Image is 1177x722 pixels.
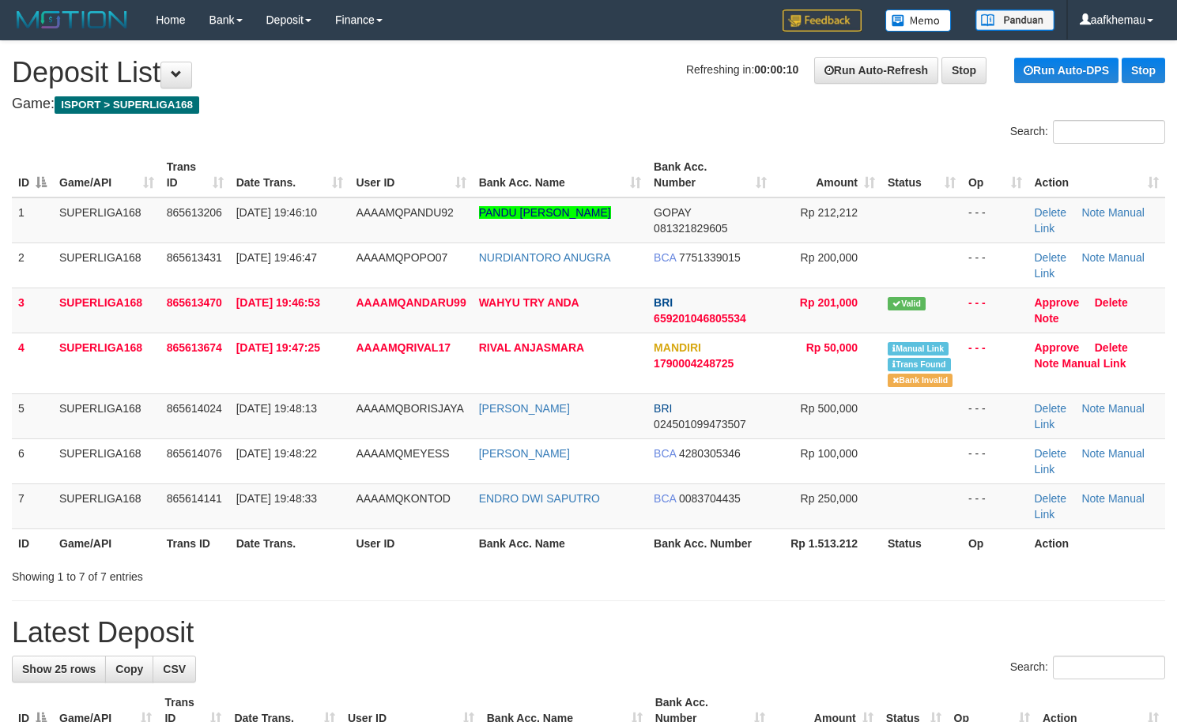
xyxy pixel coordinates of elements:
a: Delete [1035,492,1066,505]
span: 865614076 [167,447,222,460]
th: Game/API: activate to sort column ascending [53,152,160,197]
h4: Game: [12,96,1165,112]
span: BCA [654,447,676,460]
th: Date Trans.: activate to sort column ascending [230,152,350,197]
strong: 00:00:10 [754,63,798,76]
a: Run Auto-Refresh [814,57,938,84]
span: 865613206 [167,206,222,219]
td: SUPERLIGA168 [53,393,160,438]
th: Date Trans. [230,528,350,558]
span: MANDIRI [654,341,701,354]
span: Refreshing in: [686,63,798,76]
a: [PERSON_NAME] [479,402,570,415]
th: User ID: activate to sort column ascending [349,152,472,197]
label: Search: [1010,120,1165,144]
input: Search: [1053,656,1165,679]
span: [DATE] 19:48:33 [236,492,317,505]
td: - - - [962,288,1028,333]
img: Button%20Memo.svg [885,9,952,32]
th: Game/API [53,528,160,558]
span: 865613470 [167,296,222,309]
span: 865613431 [167,251,222,264]
span: AAAAMQPOPO07 [356,251,447,264]
span: [DATE] 19:48:22 [236,447,317,460]
span: Copy 659201046805534 to clipboard [654,312,746,325]
a: Manual Link [1035,447,1145,476]
td: SUPERLIGA168 [53,243,160,288]
span: Rp 200,000 [801,251,858,264]
th: Status: activate to sort column ascending [881,152,962,197]
a: Note [1035,312,1059,325]
input: Search: [1053,120,1165,144]
th: Trans ID: activate to sort column ascending [160,152,230,197]
a: Manual Link [1035,206,1145,235]
a: Note [1081,447,1105,460]
span: AAAAMQANDARU99 [356,296,466,309]
td: 3 [12,288,53,333]
th: ID [12,528,53,558]
th: Action [1028,528,1166,558]
th: Trans ID [160,528,230,558]
th: Op: activate to sort column ascending [962,152,1028,197]
span: 865614024 [167,402,222,415]
a: Stop [1122,58,1165,83]
span: [DATE] 19:46:53 [236,296,320,309]
span: Rp 100,000 [801,447,858,460]
a: Manual Link [1035,492,1145,521]
th: Action: activate to sort column ascending [1028,152,1166,197]
span: Similar transaction found [888,358,951,371]
td: - - - [962,197,1028,243]
span: AAAAMQKONTOD [356,492,451,505]
th: Bank Acc. Name [473,528,647,558]
a: Note [1081,251,1105,264]
a: Copy [105,656,153,683]
a: Delete [1095,296,1128,309]
span: Rp 50,000 [806,341,858,354]
td: SUPERLIGA168 [53,483,160,528]
span: Copy 4280305346 to clipboard [679,447,741,460]
span: Bank is not match [888,374,953,387]
a: Delete [1035,447,1066,460]
span: Copy 024501099473507 to clipboard [654,418,746,431]
td: 7 [12,483,53,528]
th: Status [881,528,962,558]
td: - - - [962,243,1028,288]
span: AAAAMQPANDU92 [356,206,453,219]
a: Manual Link [1062,357,1126,370]
th: Bank Acc. Name: activate to sort column ascending [473,152,647,197]
td: 1 [12,197,53,243]
td: SUPERLIGA168 [53,333,160,393]
th: Bank Acc. Number: activate to sort column ascending [647,152,773,197]
td: - - - [962,483,1028,528]
td: - - - [962,393,1028,438]
a: NURDIANTORO ANUGRA [479,251,611,264]
td: 4 [12,333,53,393]
td: SUPERLIGA168 [53,438,160,483]
span: Rp 201,000 [800,296,858,309]
td: 5 [12,393,53,438]
span: ISPORT > SUPERLIGA168 [55,96,199,114]
span: Show 25 rows [22,663,96,675]
td: 2 [12,243,53,288]
a: WAHYU TRY ANDA [479,296,579,309]
td: 6 [12,438,53,483]
th: User ID [349,528,472,558]
span: CSV [163,663,186,675]
a: Show 25 rows [12,656,106,683]
td: - - - [962,438,1028,483]
a: Stop [941,57,986,84]
span: Copy 0083704435 to clipboard [679,492,741,505]
img: panduan.png [975,9,1054,31]
span: Rp 250,000 [801,492,858,505]
a: ENDRO DWI SAPUTRO [479,492,600,505]
img: Feedback.jpg [783,9,862,32]
th: Bank Acc. Number [647,528,773,558]
span: GOPAY [654,206,691,219]
a: Note [1081,402,1105,415]
span: Rp 212,212 [801,206,858,219]
a: RIVAL ANJASMARA [479,341,585,354]
a: Delete [1035,251,1066,264]
a: [PERSON_NAME] [479,447,570,460]
span: 865613674 [167,341,222,354]
span: [DATE] 19:46:47 [236,251,317,264]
